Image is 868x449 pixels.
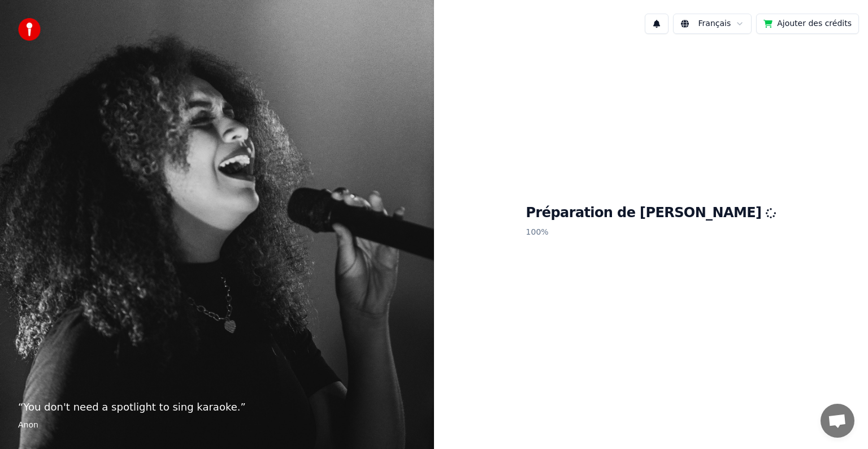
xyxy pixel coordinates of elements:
button: Ajouter des crédits [756,14,859,34]
p: “ You don't need a spotlight to sing karaoke. ” [18,399,416,415]
a: Ouvrir le chat [821,404,854,438]
h1: Préparation de [PERSON_NAME] [526,204,776,222]
footer: Anon [18,420,416,431]
p: 100 % [526,222,776,243]
img: youka [18,18,41,41]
